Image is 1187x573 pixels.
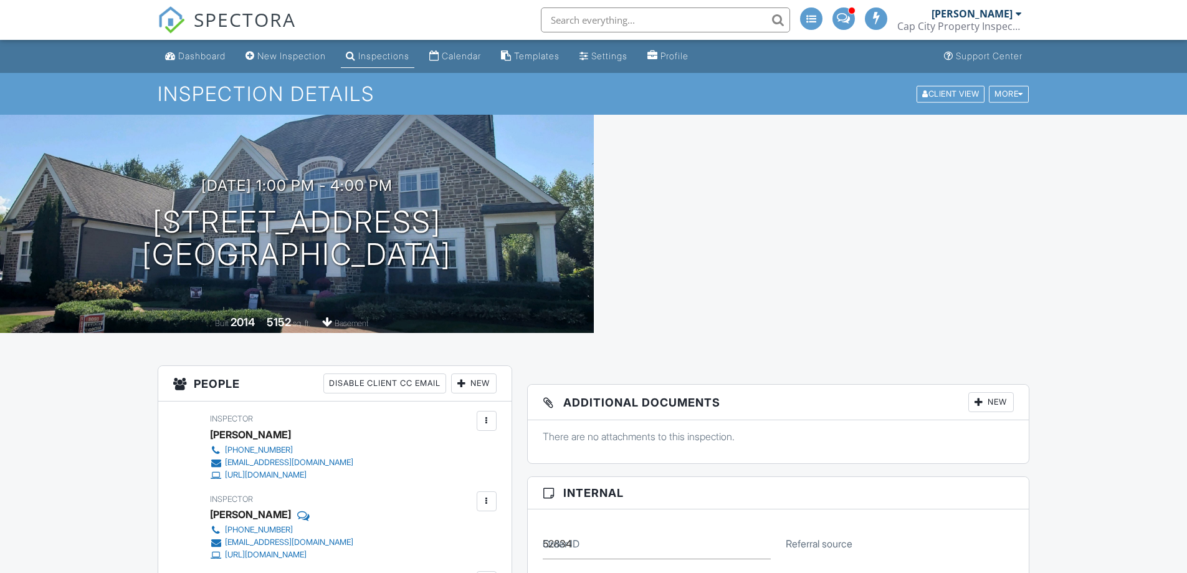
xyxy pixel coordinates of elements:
a: Calendar [424,45,486,68]
div: Profile [660,51,689,61]
a: Support Center [939,45,1027,68]
div: [URL][DOMAIN_NAME] [225,550,307,560]
a: New Inspection [241,45,331,68]
div: Client View [917,85,984,102]
div: Settings [591,51,627,61]
h1: Inspection Details [158,83,1030,105]
a: Templates [496,45,565,68]
h3: People [158,366,512,402]
a: Settings [574,45,632,68]
div: New Inspection [257,51,326,61]
span: SPECTORA [194,6,296,32]
div: [PERSON_NAME] [210,425,291,444]
span: Built [215,319,229,328]
h3: Internal [528,477,1029,509]
a: Inspections [341,45,414,68]
div: Dashboard [178,51,226,61]
div: Calendar [442,51,481,61]
input: Search everything... [541,7,790,32]
div: New [968,392,1014,412]
h3: [DATE] 1:00 pm - 4:00 pm [201,177,393,194]
div: Inspections [358,51,409,61]
span: Inspector [210,494,253,504]
a: Profile [642,45,694,68]
div: Support Center [956,51,1023,61]
label: Order ID [543,537,579,551]
a: [EMAIL_ADDRESS][DOMAIN_NAME] [210,456,353,469]
div: Cap City Property Inspections LLC [897,20,1022,32]
a: [URL][DOMAIN_NAME] [210,469,353,481]
img: The Best Home Inspection Software - Spectora [158,6,185,34]
a: [PHONE_NUMBER] [210,444,353,456]
h3: Additional Documents [528,385,1029,420]
span: sq. ft. [293,319,310,328]
a: [EMAIL_ADDRESS][DOMAIN_NAME] [210,536,353,549]
div: [PERSON_NAME] [932,7,1013,20]
div: 2014 [231,315,255,329]
div: [EMAIL_ADDRESS][DOMAIN_NAME] [225,537,353,547]
span: basement [335,319,368,328]
p: There are no attachments to this inspection. [543,430,1014,443]
div: Disable Client CC Email [323,373,446,393]
span: Inspector [210,414,253,423]
div: More [989,85,1029,102]
div: 5152 [267,315,291,329]
label: Referral source [786,537,852,551]
a: SPECTORA [158,17,296,43]
div: [PHONE_NUMBER] [225,525,293,535]
a: Dashboard [160,45,231,68]
h1: [STREET_ADDRESS] [GEOGRAPHIC_DATA] [142,206,451,272]
div: New [451,373,497,393]
div: [EMAIL_ADDRESS][DOMAIN_NAME] [225,458,353,468]
div: [URL][DOMAIN_NAME] [225,470,307,480]
a: [URL][DOMAIN_NAME] [210,549,353,561]
div: [PHONE_NUMBER] [225,445,293,455]
a: Client View [915,89,988,98]
a: [PHONE_NUMBER] [210,524,353,536]
div: [PERSON_NAME] [210,505,291,524]
div: Templates [514,51,560,61]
